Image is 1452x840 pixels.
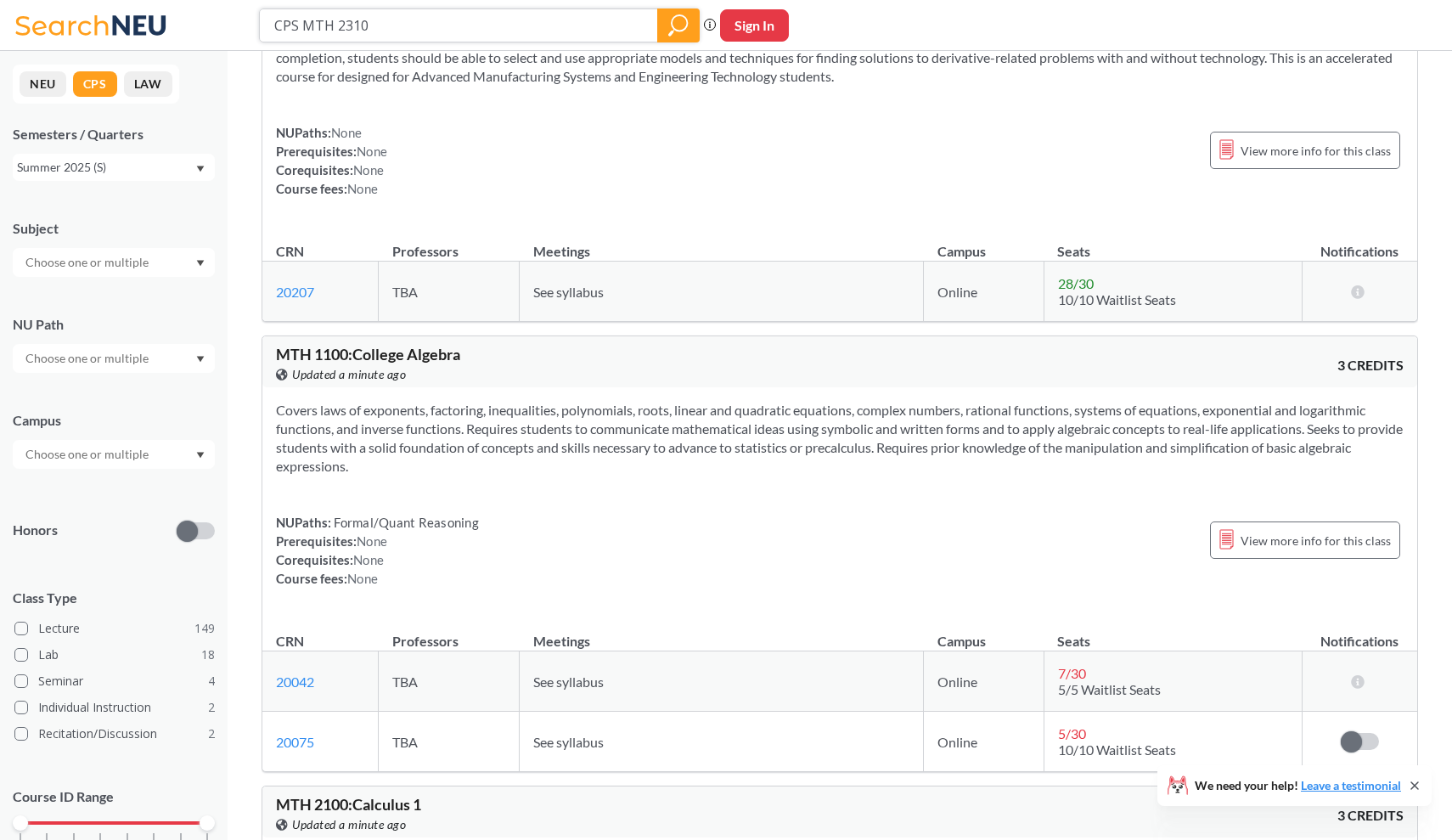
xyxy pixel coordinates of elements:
[1058,681,1161,697] span: 5/5 Waitlist Seats
[196,260,205,267] svg: Dropdown arrow
[347,571,378,586] span: None
[194,619,215,638] span: 149
[357,144,387,159] span: None
[347,181,378,196] span: None
[1058,291,1176,307] span: 10/10 Waitlist Seats
[273,11,645,40] input: Class, professor, course number, "phrase"
[1058,665,1086,681] span: 7 / 30
[17,348,160,369] input: Choose one or multiple
[1044,615,1302,651] th: Seats
[276,632,304,651] div: CRN
[13,248,215,277] div: Dropdown arrow
[720,9,789,42] button: Sign In
[357,533,387,549] span: None
[331,125,362,140] span: None
[1195,780,1401,792] span: We need your help!
[1301,778,1401,792] a: Leave a testimonial
[13,219,215,238] div: Subject
[924,615,1044,651] th: Campus
[520,615,924,651] th: Meetings
[1044,225,1302,262] th: Seats
[13,411,215,430] div: Campus
[1337,806,1404,825] span: 3 CREDITS
[520,225,924,262] th: Meetings
[276,30,1404,86] section: Reviews topics of trigonometry, differential and integral calculus. Emphasis is placed on limits,...
[533,674,604,690] span: See syllabus
[924,225,1044,262] th: Campus
[196,166,205,172] svg: Dropdown arrow
[1058,275,1094,291] span: 28 / 30
[14,696,215,719] label: Individual Instruction
[668,14,689,37] svg: magnifying glass
[1241,530,1391,551] span: View more info for this class
[1058,725,1086,741] span: 5 / 30
[924,651,1044,712] td: Online
[1337,356,1404,375] span: 3 CREDITS
[13,344,215,373] div: Dropdown arrow
[14,723,215,745] label: Recitation/Discussion
[276,345,460,364] span: MTH 1100 : College Algebra
[208,724,215,743] span: 2
[1241,140,1391,161] span: View more info for this class
[196,356,205,363] svg: Dropdown arrow
[1302,225,1417,262] th: Notifications
[14,644,215,666] label: Lab
[924,262,1044,322] td: Online
[331,515,479,530] span: Formal/Quant Reasoning
[1058,741,1176,758] span: 10/10 Waitlist Seats
[20,71,66,97] button: NEU
[13,125,215,144] div: Semesters / Quarters
[13,154,215,181] div: Summer 2025 (S)Dropdown arrow
[276,284,314,300] a: 20207
[379,262,520,322] td: TBA
[13,589,215,607] span: Class Type
[276,734,314,750] a: 20075
[17,444,160,465] input: Choose one or multiple
[73,71,117,97] button: CPS
[276,795,421,814] span: MTH 2100 : Calculus 1
[379,615,520,651] th: Professors
[379,225,520,262] th: Professors
[379,712,520,772] td: TBA
[13,315,215,334] div: NU Path
[276,123,387,198] div: NUPaths: Prerequisites: Corequisites: Course fees:
[276,674,314,690] a: 20042
[276,242,304,261] div: CRN
[1302,615,1417,651] th: Notifications
[124,71,172,97] button: LAW
[276,513,479,588] div: NUPaths: Prerequisites: Corequisites: Course fees:
[276,401,1404,476] section: Covers laws of exponents, factoring, inequalities, polynomials, roots, linear and quadratic equat...
[13,521,58,540] p: Honors
[924,712,1044,772] td: Online
[379,651,520,712] td: TBA
[292,815,406,834] span: Updated a minute ago
[533,734,604,750] span: See syllabus
[13,440,215,469] div: Dropdown arrow
[17,252,160,273] input: Choose one or multiple
[14,670,215,692] label: Seminar
[201,646,215,664] span: 18
[353,552,384,567] span: None
[292,365,406,384] span: Updated a minute ago
[353,162,384,178] span: None
[13,787,215,807] p: Course ID Range
[657,8,700,42] div: magnifying glass
[533,284,604,300] span: See syllabus
[17,158,194,177] div: Summer 2025 (S)
[14,617,215,640] label: Lecture
[208,698,215,717] span: 2
[208,672,215,691] span: 4
[196,452,205,459] svg: Dropdown arrow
